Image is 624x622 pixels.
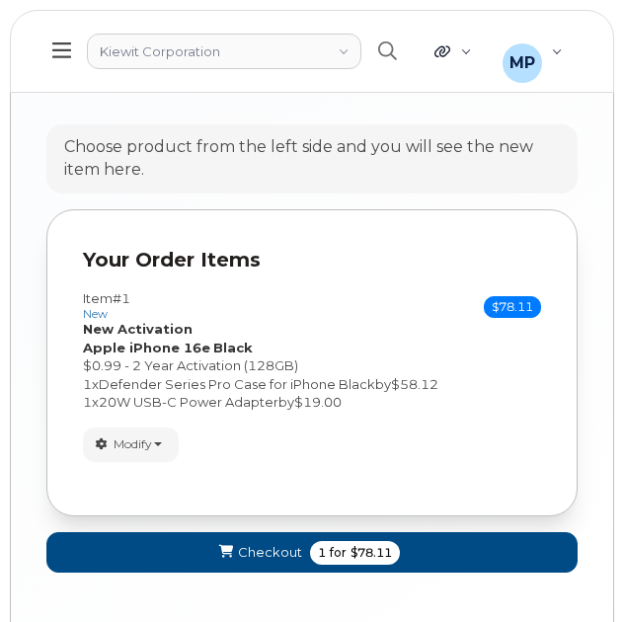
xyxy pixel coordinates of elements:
[509,51,535,75] span: MP
[83,340,210,355] strong: Apple iPhone 16e
[294,394,342,410] span: $19.00
[213,340,253,355] strong: Black
[83,307,108,321] small: new
[351,544,392,562] span: $78.11
[326,544,351,562] span: for
[391,376,438,392] span: $58.12
[421,32,485,71] div: Quicklinks
[489,32,577,71] div: Mitchell Poe
[83,246,541,274] p: Your Order Items
[484,296,541,318] span: $78.11
[64,136,560,182] div: Choose product from the left side and you will see the new item here.
[114,435,152,453] span: Modify
[83,393,541,412] div: x by
[87,34,361,69] a: Kiewit Corporation
[538,536,609,607] iframe: Messenger Launcher
[99,376,375,392] span: Defender Series Pro Case for iPhone Black
[83,394,92,410] span: 1
[238,543,302,562] span: Checkout
[318,544,326,562] span: 1
[99,394,278,410] span: 20W USB-C Power Adapter
[83,356,541,375] div: $0.99 - 2 Year Activation (128GB)
[113,290,130,306] span: #1
[83,321,193,337] strong: New Activation
[83,428,179,462] button: Modify
[46,532,578,573] button: Checkout 1 for $78.11
[83,291,130,320] h3: Item
[83,375,541,394] div: x by
[83,376,92,392] span: 1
